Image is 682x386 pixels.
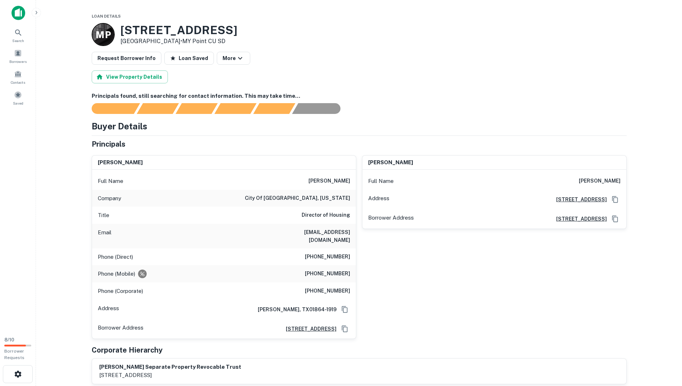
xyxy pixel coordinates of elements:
[83,103,137,114] div: Sending borrower request to AI...
[98,323,143,334] p: Borrower Address
[264,228,350,244] h6: [EMAIL_ADDRESS][DOMAIN_NAME]
[2,46,34,66] a: Borrowers
[98,194,121,203] p: Company
[2,26,34,45] a: Search
[368,177,394,185] p: Full Name
[305,253,350,261] h6: [PHONE_NUMBER]
[92,139,125,150] h5: Principals
[98,177,123,185] p: Full Name
[308,177,350,185] h6: [PERSON_NAME]
[12,38,24,43] span: Search
[245,194,350,203] h6: city of [GEOGRAPHIC_DATA], [US_STATE]
[137,103,179,114] div: Your request is received and processing...
[99,371,241,380] p: [STREET_ADDRESS]
[92,14,121,18] span: Loan Details
[305,287,350,295] h6: [PHONE_NUMBER]
[252,305,337,313] h6: [PERSON_NAME], TX01864-1919
[98,287,143,295] p: Phone (Corporate)
[2,67,34,87] a: Contacts
[610,194,621,205] button: Copy Address
[120,23,237,37] h3: [STREET_ADDRESS]
[2,88,34,107] a: Saved
[4,337,14,343] span: 8 / 10
[579,177,621,185] h6: [PERSON_NAME]
[368,194,389,205] p: Address
[98,211,109,220] p: Title
[339,304,350,315] button: Copy Address
[253,103,295,114] div: Principals found, still searching for contact information. This may take time...
[92,52,161,65] button: Request Borrower Info
[12,6,25,20] img: capitalize-icon.png
[98,253,133,261] p: Phone (Direct)
[217,52,250,65] button: More
[98,270,135,278] p: Phone (Mobile)
[120,37,237,46] p: [GEOGRAPHIC_DATA] •
[96,28,110,42] p: M P
[92,92,627,100] h6: Principals found, still searching for contact information. This may take time...
[305,270,350,278] h6: [PHONE_NUMBER]
[11,79,25,85] span: Contacts
[182,38,225,45] a: MY Point CU SD
[98,304,119,315] p: Address
[280,325,337,333] a: [STREET_ADDRESS]
[646,328,682,363] iframe: Chat Widget
[214,103,256,114] div: Principals found, AI now looking for contact information...
[610,213,621,224] button: Copy Address
[92,120,147,133] h4: Buyer Details
[4,349,24,360] span: Borrower Requests
[98,228,111,244] p: Email
[368,213,414,224] p: Borrower Address
[550,215,607,223] a: [STREET_ADDRESS]
[92,70,168,83] button: View Property Details
[164,52,214,65] button: Loan Saved
[339,323,350,334] button: Copy Address
[302,211,350,220] h6: Director of Housing
[9,59,27,64] span: Borrowers
[175,103,218,114] div: Documents found, AI parsing details...
[13,100,23,106] span: Saved
[550,196,607,203] a: [STREET_ADDRESS]
[138,270,147,278] div: Requests to not be contacted at this number
[368,158,413,167] h6: [PERSON_NAME]
[98,158,143,167] h6: [PERSON_NAME]
[99,363,241,371] h6: [PERSON_NAME] separate property revocable trust
[92,345,163,355] h5: Corporate Hierarchy
[292,103,349,114] div: AI fulfillment process complete.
